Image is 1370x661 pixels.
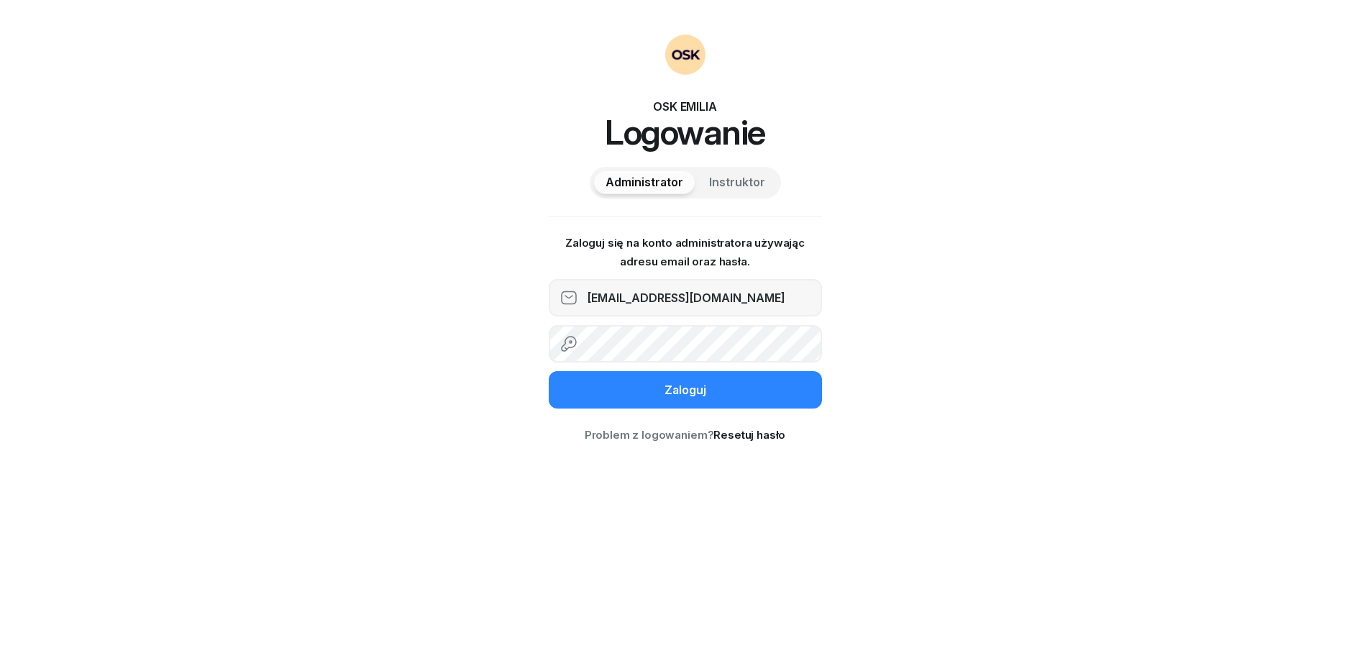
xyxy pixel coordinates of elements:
[606,173,683,192] span: Administrator
[665,381,706,400] div: Zaloguj
[549,279,822,316] input: Adres email
[665,35,705,75] img: OSKAdmin
[713,428,785,442] a: Resetuj hasło
[709,173,765,192] span: Instruktor
[549,234,822,270] p: Zaloguj się na konto administratora używając adresu email oraz hasła.
[549,115,822,150] h1: Logowanie
[549,371,822,409] button: Zaloguj
[549,426,822,445] div: Problem z logowaniem?
[698,171,777,194] button: Instruktor
[549,98,822,115] div: OSK EMILIA
[594,171,695,194] button: Administrator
